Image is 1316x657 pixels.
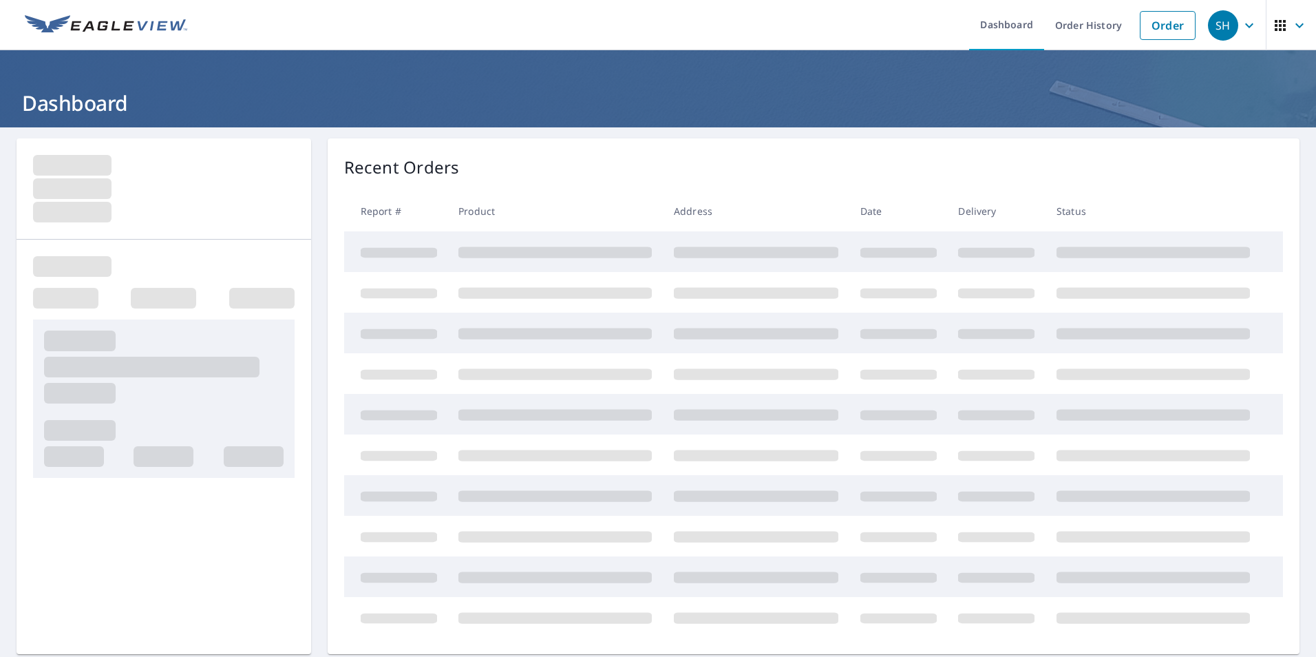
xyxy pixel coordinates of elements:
th: Address [663,191,849,231]
img: EV Logo [25,15,187,36]
th: Status [1046,191,1261,231]
th: Product [447,191,663,231]
th: Date [849,191,948,231]
h1: Dashboard [17,89,1299,117]
th: Delivery [947,191,1046,231]
a: Order [1140,11,1196,40]
p: Recent Orders [344,155,460,180]
div: SH [1208,10,1238,41]
th: Report # [344,191,448,231]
